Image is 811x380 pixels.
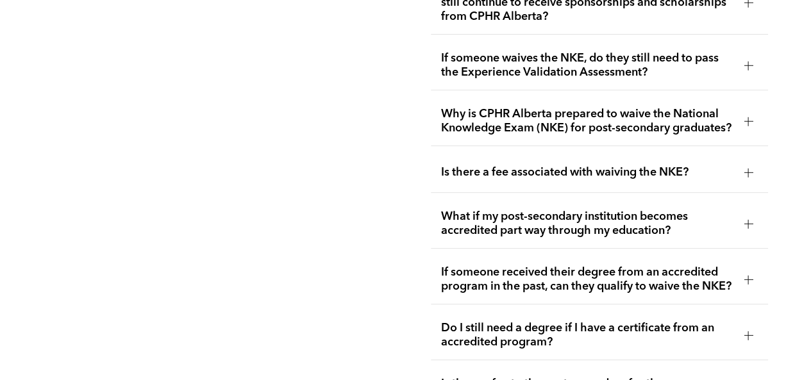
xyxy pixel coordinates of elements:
[441,51,734,79] span: If someone waives the NKE, do they still need to pass the Experience Validation Assessment?
[441,321,734,349] span: Do I still need a degree if I have a certificate from an accredited program?
[441,107,734,135] span: Why is CPHR Alberta prepared to waive the National Knowledge Exam (NKE) for post-secondary gradua...
[441,210,734,238] span: What if my post-secondary institution becomes accredited part way through my education?
[441,165,734,179] span: Is there a fee associated with waiving the NKE?
[441,265,734,293] span: If someone received their degree from an accredited program in the past, can they qualify to waiv...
